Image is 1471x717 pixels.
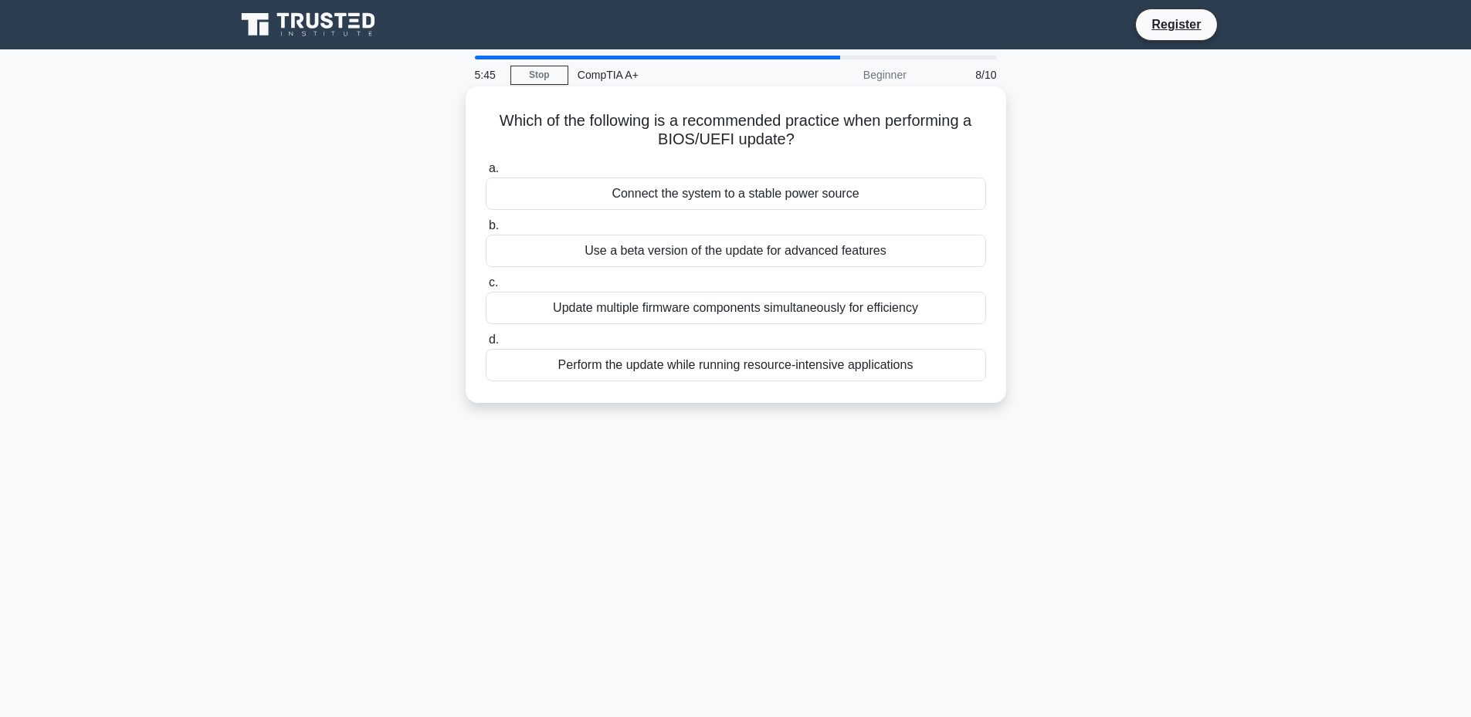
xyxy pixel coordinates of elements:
[484,111,988,150] h5: Which of the following is a recommended practice when performing a BIOS/UEFI update?
[1142,15,1210,34] a: Register
[568,59,781,90] div: CompTIA A+
[781,59,916,90] div: Beginner
[489,276,498,289] span: c.
[489,161,499,174] span: a.
[466,59,510,90] div: 5:45
[489,333,499,346] span: d.
[486,178,986,210] div: Connect the system to a stable power source
[489,218,499,232] span: b.
[510,66,568,85] a: Stop
[486,349,986,381] div: Perform the update while running resource-intensive applications
[916,59,1006,90] div: 8/10
[486,292,986,324] div: Update multiple firmware components simultaneously for efficiency
[486,235,986,267] div: Use a beta version of the update for advanced features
